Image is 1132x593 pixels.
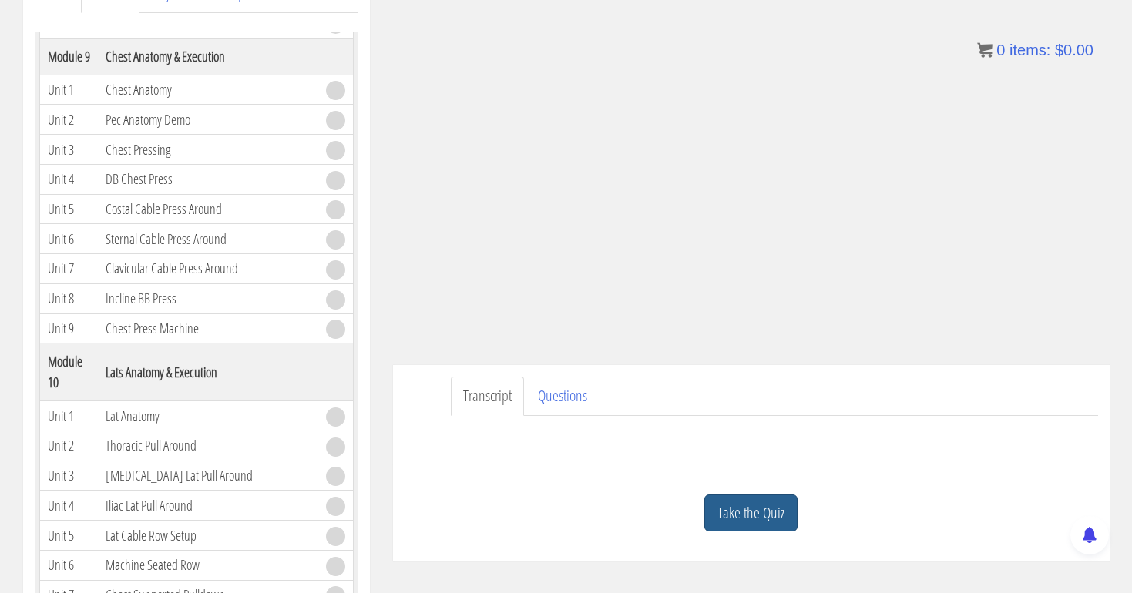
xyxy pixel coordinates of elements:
td: Unit 8 [39,283,98,313]
td: DB Chest Press [98,164,318,194]
td: Unit 3 [39,135,98,165]
th: Module 9 [39,38,98,75]
td: Chest Anatomy [98,75,318,105]
span: items: [1009,42,1050,59]
td: Unit 1 [39,75,98,105]
td: Unit 3 [39,461,98,491]
td: Unit 9 [39,313,98,343]
td: Costal Cable Press Around [98,194,318,224]
td: Unit 5 [39,194,98,224]
a: Questions [526,377,600,416]
td: Iliac Lat Pull Around [98,491,318,521]
td: Incline BB Press [98,283,318,313]
td: Unit 2 [39,105,98,135]
td: Unit 4 [39,164,98,194]
a: Take the Quiz [704,494,798,532]
td: Unit 2 [39,431,98,461]
td: Unit 7 [39,254,98,284]
a: Transcript [451,377,524,416]
td: Unit 1 [39,401,98,431]
td: Chest Press Machine [98,313,318,343]
a: 0 items: $0.00 [977,42,1093,59]
img: icon11.png [977,42,993,58]
td: Lat Cable Row Setup [98,521,318,551]
span: 0 [996,42,1005,59]
th: Chest Anatomy & Execution [98,38,318,75]
td: Pec Anatomy Demo [98,105,318,135]
td: Sternal Cable Press Around [98,224,318,254]
td: Clavicular Cable Press Around [98,254,318,284]
td: Unit 6 [39,224,98,254]
td: Machine Seated Row [98,550,318,580]
td: Unit 4 [39,491,98,521]
td: [MEDICAL_DATA] Lat Pull Around [98,461,318,491]
bdi: 0.00 [1055,42,1093,59]
td: Chest Pressing [98,135,318,165]
td: Thoracic Pull Around [98,431,318,461]
td: Unit 5 [39,521,98,551]
td: Lat Anatomy [98,401,318,431]
th: Lats Anatomy & Execution [98,343,318,401]
th: Module 10 [39,343,98,401]
td: Unit 6 [39,550,98,580]
span: $ [1055,42,1063,59]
